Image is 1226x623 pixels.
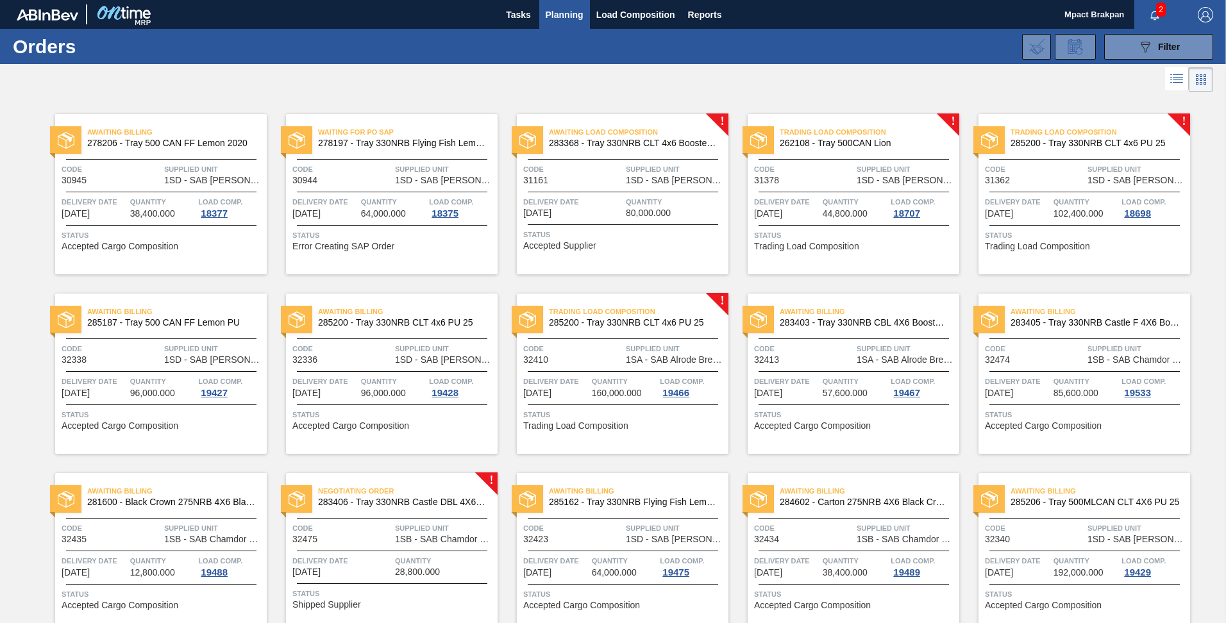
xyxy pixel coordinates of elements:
[519,311,536,328] img: status
[198,375,264,398] a: Load Comp.19427
[857,535,956,544] span: 1SB - SAB Chamdor Brewery
[87,318,256,328] span: 285187 - Tray 500 CAN FF Lemon PU
[1165,67,1189,92] div: List Vision
[823,375,888,388] span: Quantity
[592,375,657,388] span: Quantity
[523,408,725,421] span: Status
[289,311,305,328] img: status
[429,195,473,208] span: Load Comp.
[62,588,264,601] span: Status
[62,176,87,185] span: 30945
[36,114,267,274] a: statusAwaiting Billing278206 - Tray 500 CAN FF Lemon 2020Code30945Supplied Unit1SD - SAB [PERSON_...
[62,554,127,567] span: Delivery Date
[62,568,90,577] span: 10/04/2025
[395,522,494,535] span: Supplied Unit
[1054,554,1119,567] span: Quantity
[292,600,361,610] span: Shipped Supplier
[198,208,230,219] div: 18377
[754,554,819,567] span: Delivery Date
[62,421,178,431] span: Accepted Cargo Composition
[596,7,675,22] span: Load Composition
[1022,34,1051,60] div: Import Order Negotiation
[1121,375,1187,398] a: Load Comp.19533
[292,587,494,600] span: Status
[891,195,956,219] a: Load Comp.18707
[395,163,494,176] span: Supplied Unit
[1055,34,1096,60] div: Order Review Request
[546,7,584,22] span: Planning
[267,294,498,454] a: statusAwaiting Billing285200 - Tray 330NRB CLT 4x6 PU 25Code32336Supplied Unit1SD - SAB [PERSON_N...
[523,228,725,241] span: Status
[1011,485,1190,497] span: Awaiting Billing
[592,568,637,577] span: 64,000.000
[292,163,392,176] span: Code
[1087,535,1187,544] span: 1SD - SAB Rosslyn Brewery
[1011,497,1180,507] span: 285206 - Tray 500MLCAN CLT 4X6 PU 25
[58,491,74,508] img: status
[1121,375,1166,388] span: Load Comp.
[164,176,264,185] span: 1SD - SAB Rosslyn Brewery
[823,209,868,219] span: 44,800.000
[62,522,161,535] span: Code
[857,176,956,185] span: 1SD - SAB Rosslyn Brewery
[1121,554,1187,577] a: Load Comp.19429
[1011,318,1180,328] span: 283405 - Tray 330NRB Castle F 4X6 Booster 2
[1054,195,1119,208] span: Quantity
[292,176,317,185] span: 30944
[361,195,426,208] span: Quantity
[728,114,959,274] a: !statusTrading Load Composition262108 - Tray 500CAN LionCode31378Supplied Unit1SD - SAB [PERSON_N...
[981,132,998,149] img: status
[198,375,242,388] span: Load Comp.
[292,342,392,355] span: Code
[857,163,956,176] span: Supplied Unit
[660,388,692,398] div: 19466
[985,601,1102,610] span: Accepted Cargo Composition
[823,568,868,577] span: 38,400.000
[292,522,392,535] span: Code
[519,132,536,149] img: status
[754,242,859,251] span: Trading Load Composition
[891,208,923,219] div: 18707
[985,195,1050,208] span: Delivery Date
[626,535,725,544] span: 1SD - SAB Rosslyn Brewery
[429,375,473,388] span: Load Comp.
[780,497,949,507] span: 284602 - Carton 275NRB 4X6 Black Crown G&D L
[754,355,779,365] span: 32413
[523,588,725,601] span: Status
[549,497,718,507] span: 285162 - Tray 330NRB Flying Fish Lemon PU
[823,195,888,208] span: Quantity
[292,195,358,208] span: Delivery Date
[523,554,589,567] span: Delivery Date
[1104,34,1213,60] button: Filter
[754,342,853,355] span: Code
[891,375,935,388] span: Load Comp.
[985,342,1084,355] span: Code
[1011,126,1190,138] span: Trading Load Composition
[754,568,782,577] span: 10/04/2025
[985,209,1013,219] span: 09/05/2025
[62,535,87,544] span: 32435
[891,567,923,577] div: 19489
[985,522,1084,535] span: Code
[523,176,548,185] span: 31161
[523,241,596,251] span: Accepted Supplier
[985,568,1013,577] span: 10/05/2025
[62,355,87,365] span: 32338
[318,126,498,138] span: Waiting for PO SAP
[1121,195,1166,208] span: Load Comp.
[1158,42,1180,52] span: Filter
[130,195,196,208] span: Quantity
[523,601,640,610] span: Accepted Cargo Composition
[498,114,728,274] a: !statusAwaiting Load Composition283368 - Tray 330NRB CLT 4x6 Booster 1 V2Code31161Supplied Unit1S...
[985,242,1090,251] span: Trading Load Composition
[523,375,589,388] span: Delivery Date
[780,305,959,318] span: Awaiting Billing
[130,209,175,219] span: 38,400.000
[523,355,548,365] span: 32410
[62,388,90,398] span: 10/03/2025
[626,176,725,185] span: 1SD - SAB Rosslyn Brewery
[981,311,998,328] img: status
[780,126,959,138] span: Trading Load Composition
[780,138,949,148] span: 262108 - Tray 500CAN Lion
[985,375,1050,388] span: Delivery Date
